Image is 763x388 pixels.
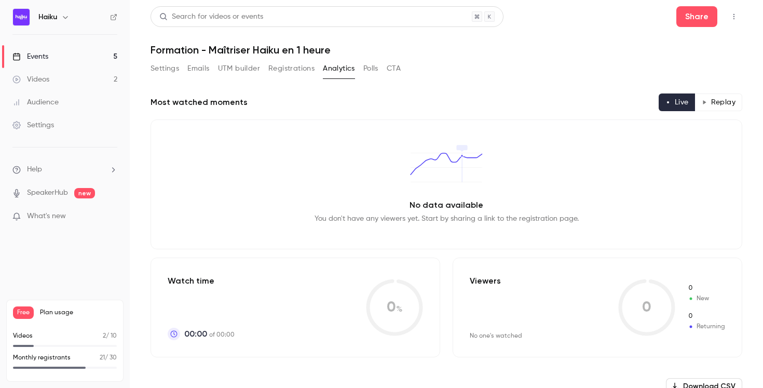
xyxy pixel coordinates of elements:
[74,188,95,198] span: new
[688,294,725,303] span: New
[12,120,54,130] div: Settings
[187,60,209,77] button: Emails
[470,332,522,340] div: No one's watched
[688,312,725,321] span: Returning
[159,11,263,22] div: Search for videos or events
[268,60,315,77] button: Registrations
[105,212,117,221] iframe: Noticeable Trigger
[676,6,717,27] button: Share
[27,211,66,222] span: What's new
[12,164,117,175] li: help-dropdown-opener
[12,51,48,62] div: Events
[470,275,501,287] p: Viewers
[100,355,105,361] span: 21
[151,96,248,109] h2: Most watched moments
[13,306,34,319] span: Free
[13,331,33,341] p: Videos
[12,97,59,108] div: Audience
[13,9,30,25] img: Haiku
[27,164,42,175] span: Help
[12,74,49,85] div: Videos
[100,353,117,363] p: / 30
[168,275,235,287] p: Watch time
[323,60,355,77] button: Analytics
[13,353,71,363] p: Monthly registrants
[184,328,207,340] span: 00:00
[40,309,117,317] span: Plan usage
[315,213,579,224] p: You don't have any viewers yet. Start by sharing a link to the registration page.
[688,284,725,293] span: New
[151,60,179,77] button: Settings
[38,12,57,22] h6: Haiku
[151,44,742,56] h1: Formation - Maîtriser Haiku en 1 heure
[27,188,68,198] a: SpeakerHub
[218,60,260,77] button: UTM builder
[410,199,483,211] p: No data available
[659,93,696,111] button: Live
[688,322,725,331] span: Returning
[363,60,378,77] button: Polls
[387,60,401,77] button: CTA
[103,331,117,341] p: / 10
[103,333,106,339] span: 2
[184,328,235,340] p: of 00:00
[695,93,742,111] button: Replay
